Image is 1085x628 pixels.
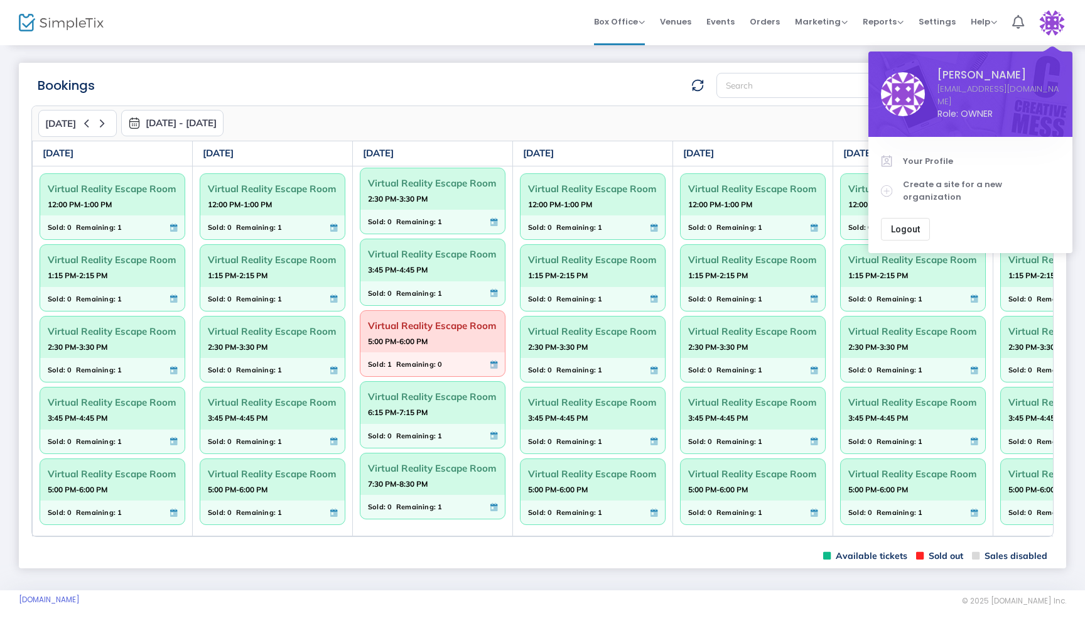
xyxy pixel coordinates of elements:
[848,339,908,355] strong: 2:30 PM-3:30 PM
[528,197,592,212] strong: 12:00 PM-1:00 PM
[67,506,72,519] span: 0
[208,482,267,497] strong: 5:00 PM-6:00 PM
[67,292,72,306] span: 0
[528,506,546,519] span: Sold:
[208,339,267,355] strong: 2:30 PM-3:30 PM
[881,173,1060,208] a: Create a site for a new organization
[848,179,978,198] span: Virtual Reality Escape Room
[708,363,712,377] span: 0
[76,363,116,377] span: Remaining:
[548,220,552,234] span: 0
[548,292,552,306] span: 0
[1008,363,1026,377] span: Sold:
[891,224,920,234] span: Logout
[848,392,978,412] span: Virtual Reality Escape Room
[758,292,762,306] span: 1
[594,16,645,28] span: Box Office
[368,500,386,514] span: Sold:
[548,435,552,448] span: 0
[848,197,912,212] strong: 12:00 PM-1:00 PM
[918,506,922,519] span: 1
[48,410,107,426] strong: 3:45 PM-4:45 PM
[48,482,107,497] strong: 5:00 PM-6:00 PM
[67,435,72,448] span: 0
[368,262,428,278] strong: 3:45 PM-4:45 PM
[962,596,1066,606] span: © 2025 [DOMAIN_NAME] Inc.
[688,322,818,341] span: Virtual Reality Escape Room
[208,292,225,306] span: Sold:
[396,357,436,371] span: Remaining:
[528,339,588,355] strong: 2:30 PM-3:30 PM
[387,286,392,300] span: 0
[117,363,122,377] span: 1
[868,435,872,448] span: 0
[877,506,916,519] span: Remaining:
[368,387,497,406] span: Virtual Reality Escape Room
[716,220,756,234] span: Remaining:
[76,292,116,306] span: Remaining:
[193,141,353,166] th: [DATE]
[208,268,267,283] strong: 1:15 PM-2:15 PM
[438,500,442,514] span: 1
[1037,363,1076,377] span: Remaining:
[48,220,65,234] span: Sold:
[528,435,546,448] span: Sold:
[48,322,177,341] span: Virtual Reality Escape Room
[48,392,177,412] span: Virtual Reality Escape Room
[708,506,712,519] span: 0
[863,16,904,28] span: Reports
[1028,506,1032,519] span: 0
[688,506,706,519] span: Sold:
[67,363,72,377] span: 0
[848,464,978,484] span: Virtual Reality Escape Room
[438,286,442,300] span: 1
[919,6,956,38] span: Settings
[598,220,602,234] span: 1
[368,286,386,300] span: Sold:
[528,292,546,306] span: Sold:
[76,435,116,448] span: Remaining:
[208,322,337,341] span: Virtual Reality Escape Room
[598,292,602,306] span: 1
[688,292,706,306] span: Sold:
[556,435,596,448] span: Remaining:
[236,292,276,306] span: Remaining:
[877,363,916,377] span: Remaining:
[438,429,442,443] span: 1
[236,435,276,448] span: Remaining:
[208,464,337,484] span: Virtual Reality Escape Room
[716,506,756,519] span: Remaining:
[660,6,691,38] span: Venues
[528,220,546,234] span: Sold:
[706,6,735,38] span: Events
[278,292,282,306] span: 1
[903,178,1060,203] span: Create a site for a new organization
[937,83,1060,107] a: [EMAIL_ADDRESS][DOMAIN_NAME]
[208,410,267,426] strong: 3:45 PM-4:45 PM
[396,500,436,514] span: Remaining:
[368,429,386,443] span: Sold:
[1008,435,1026,448] span: Sold:
[848,250,978,269] span: Virtual Reality Escape Room
[1008,482,1068,497] strong: 5:00 PM-6:00 PM
[750,6,780,38] span: Orders
[848,482,908,497] strong: 5:00 PM-6:00 PM
[368,316,497,335] span: Virtual Reality Escape Room
[688,392,818,412] span: Virtual Reality Escape Room
[368,404,428,420] strong: 6:15 PM-7:15 PM
[528,410,588,426] strong: 3:45 PM-4:45 PM
[438,357,442,371] span: 0
[1028,363,1032,377] span: 0
[881,218,930,241] button: Logout
[117,292,122,306] span: 1
[208,435,225,448] span: Sold:
[688,179,818,198] span: Virtual Reality Escape Room
[868,506,872,519] span: 0
[227,506,232,519] span: 0
[881,149,1060,173] a: Your Profile
[548,506,552,519] span: 0
[833,141,993,166] th: [DATE]
[236,363,276,377] span: Remaining:
[691,79,704,92] img: refresh-data
[387,215,392,229] span: 0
